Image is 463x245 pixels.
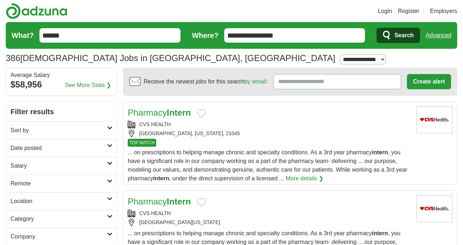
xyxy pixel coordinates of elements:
[372,149,388,155] strong: intern
[6,102,117,121] h2: Filter results
[407,74,451,89] button: Create alert
[167,108,191,117] strong: Intern
[394,28,413,43] span: Search
[10,232,107,241] h2: Company
[153,175,169,181] strong: intern
[372,230,388,236] strong: intern
[197,109,206,118] button: Add to favorite jobs
[128,197,191,206] a: PharmacyIntern
[6,52,20,65] span: 386
[416,106,453,133] img: CVS Health logo
[10,144,107,152] h2: Date posted
[197,198,206,207] button: Add to favorite jobs
[192,30,218,41] label: Where?
[10,162,107,170] h2: Salary
[6,210,117,228] a: Category
[6,3,67,19] img: Adzuna logo
[144,77,267,86] span: Receive the newest jobs for this search :
[139,210,171,216] a: CVS HEALTH
[65,81,111,90] a: See More Stats ❯
[6,121,117,139] a: Sort by
[10,72,112,78] div: Average Salary
[6,53,335,63] h1: [DEMOGRAPHIC_DATA] Jobs in [GEOGRAPHIC_DATA], [GEOGRAPHIC_DATA]
[139,121,171,127] a: CVS HEALTH
[430,7,457,16] a: Employers
[128,108,191,117] a: PharmacyIntern
[398,7,420,16] a: Register
[6,175,117,192] a: Remote
[10,197,107,206] h2: Location
[10,78,112,91] div: $58,956
[377,28,420,43] button: Search
[10,126,107,135] h2: Sort by
[245,78,266,85] a: by email
[416,195,453,222] img: CVS Health logo
[128,130,411,137] div: [GEOGRAPHIC_DATA], [US_STATE], 21045
[426,28,451,43] a: Advanced
[10,215,107,223] h2: Category
[12,30,34,41] label: What?
[10,179,107,188] h2: Remote
[6,157,117,175] a: Salary
[128,219,411,226] div: [GEOGRAPHIC_DATA][US_STATE]
[128,139,156,147] span: TOP MATCH
[128,149,407,181] span: ... on prescriptions to helping manage chronic and specialty conditions. As a 3rd year pharmacy ,...
[6,139,117,157] a: Date posted
[286,174,324,183] a: More details ❯
[167,197,191,206] strong: Intern
[6,192,117,210] a: Location
[378,7,392,16] a: Login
